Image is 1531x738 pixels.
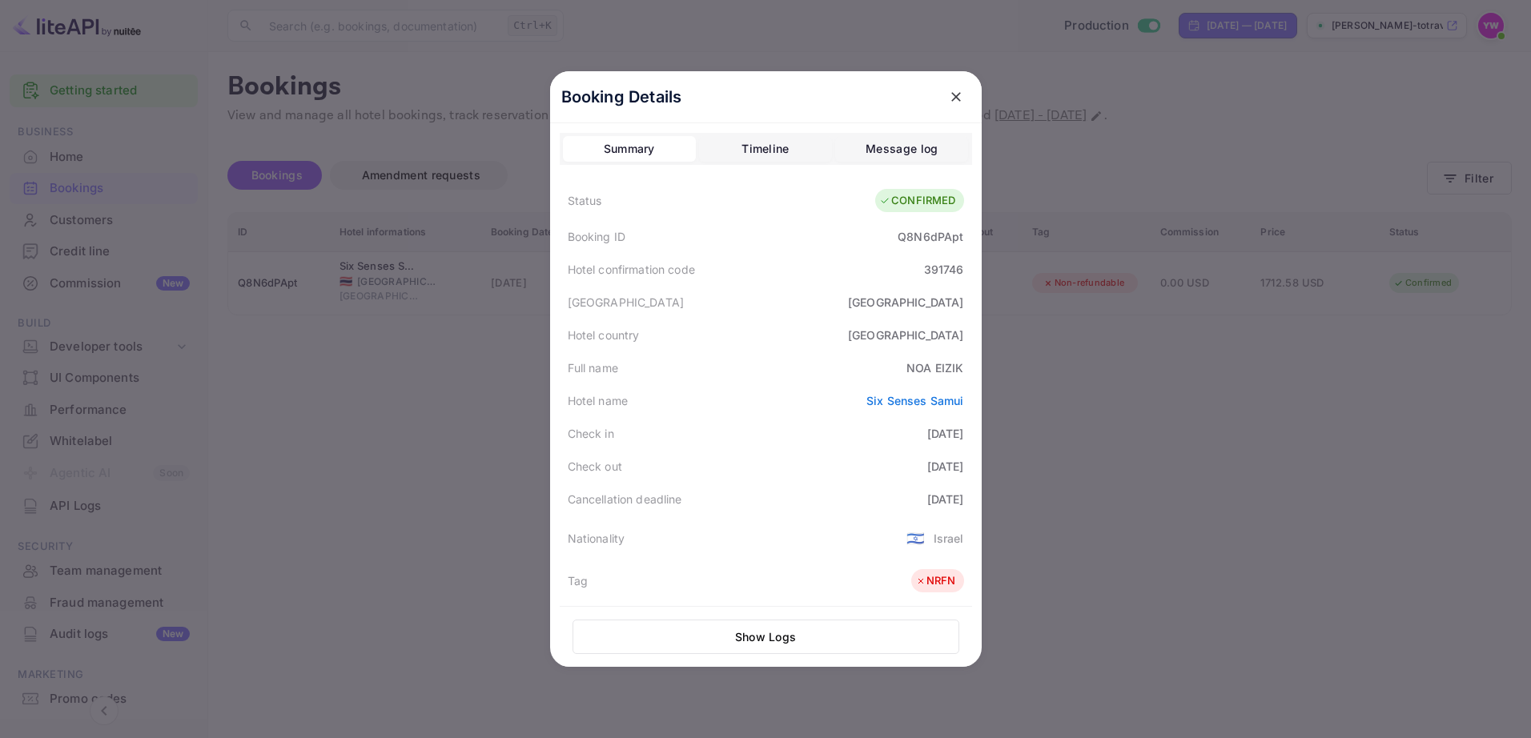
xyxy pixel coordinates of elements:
div: Full name [568,359,618,376]
div: [GEOGRAPHIC_DATA] [568,294,685,311]
button: Summary [563,136,696,162]
button: close [942,82,970,111]
div: [DATE] [927,425,964,442]
div: Timeline [741,139,789,158]
div: Hotel name [568,392,629,409]
div: NOA EIZIK [906,359,963,376]
div: Message log [866,139,938,158]
button: Show Logs [573,620,959,654]
p: Booking Details [561,85,682,109]
div: Check out [568,458,622,475]
div: Status [568,192,602,209]
div: Tag [568,572,588,589]
div: [DATE] [927,491,964,507]
div: Summary [604,139,655,158]
div: [GEOGRAPHIC_DATA] [848,294,964,311]
div: Israel [934,530,964,547]
div: Check in [568,425,614,442]
div: [DATE] [927,458,964,475]
div: Hotel confirmation code [568,261,695,278]
div: NRFN [915,573,956,589]
button: Timeline [699,136,832,162]
a: Six Senses Samui [866,394,963,407]
div: Hotel country [568,327,640,343]
div: 391746 [924,261,964,278]
div: Q8N6dPApt [898,228,963,245]
span: United States [906,523,925,552]
div: Booking ID [568,228,626,245]
div: [GEOGRAPHIC_DATA] [848,327,964,343]
div: CONFIRMED [879,193,955,209]
button: Message log [835,136,968,162]
div: Nationality [568,530,625,547]
div: Cancellation deadline [568,491,682,507]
